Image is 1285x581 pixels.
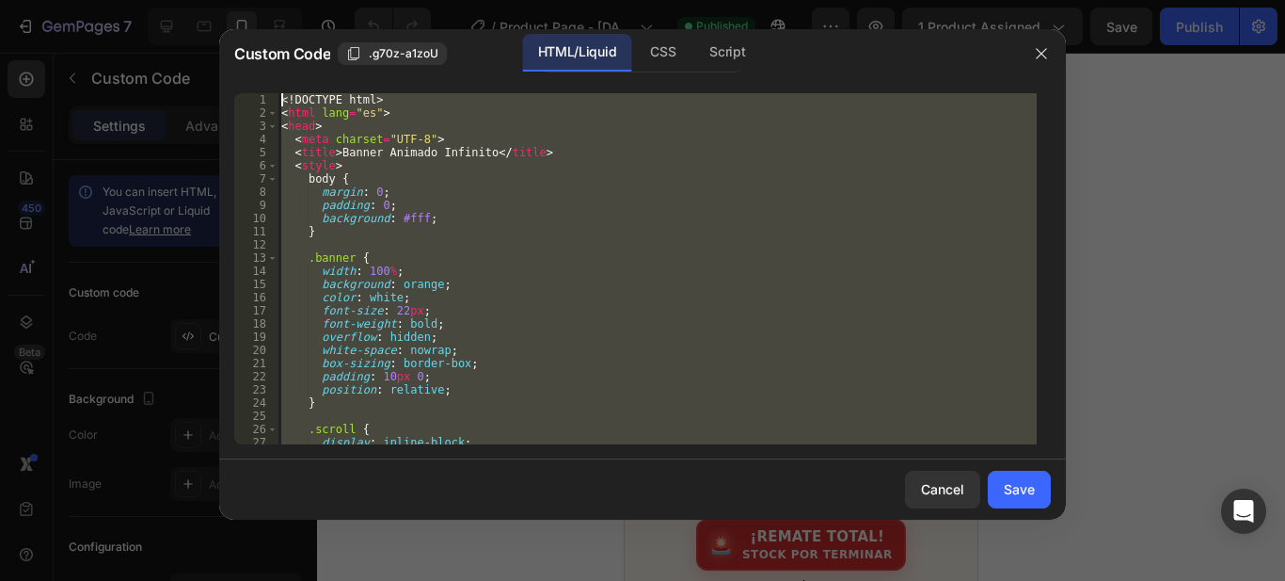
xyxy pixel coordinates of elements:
div: 14 [234,265,278,278]
div: 16 [234,291,278,304]
div: Open Intercom Messenger [1221,489,1266,534]
div: 24 [234,396,278,410]
button: Cancel [905,471,980,508]
span: .g70z-a1zoU [369,45,438,62]
div: 23 [234,383,278,396]
div: Custom Code [24,98,103,115]
div: 21 [234,357,278,370]
span: iPhone 13 Mini ( 375 px) [94,9,221,28]
div: CSS [635,34,690,72]
div: 2 [234,106,278,120]
div: 18 [234,317,278,331]
div: 17 [234,304,278,317]
div: HTML/Liquid [523,34,631,72]
div: Stock por terminar [118,496,268,508]
div: 13 [234,251,278,265]
div: 4 [234,133,278,146]
button: .g70z-a1zoU [338,42,447,65]
div: 7 [234,172,278,186]
button: Save [988,471,1051,508]
div: 15 [234,278,278,291]
div: 3 [234,120,278,133]
div: 26 [234,423,278,436]
div: Save [1004,479,1035,499]
div: 11 [234,225,278,238]
div: 22 [234,370,278,383]
div: 6 [234,159,278,172]
span: Custom Code [234,42,330,65]
div: 1 [234,93,278,106]
div: 5 [234,146,278,159]
div: 12 [234,238,278,251]
div: 8 [234,186,278,199]
div: 9 [234,199,278,212]
button: Carousel Next Arrow [315,259,338,282]
div: Cancel [921,479,964,499]
div: 25 [234,410,278,423]
div: 27 [234,436,278,449]
span: 🚨 [84,479,110,505]
div: 19 [234,331,278,344]
strong: ¡REMATE TOTAL! [126,476,261,492]
div: 20 [234,344,278,357]
div: 10 [234,212,278,225]
div: Script [694,34,760,72]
